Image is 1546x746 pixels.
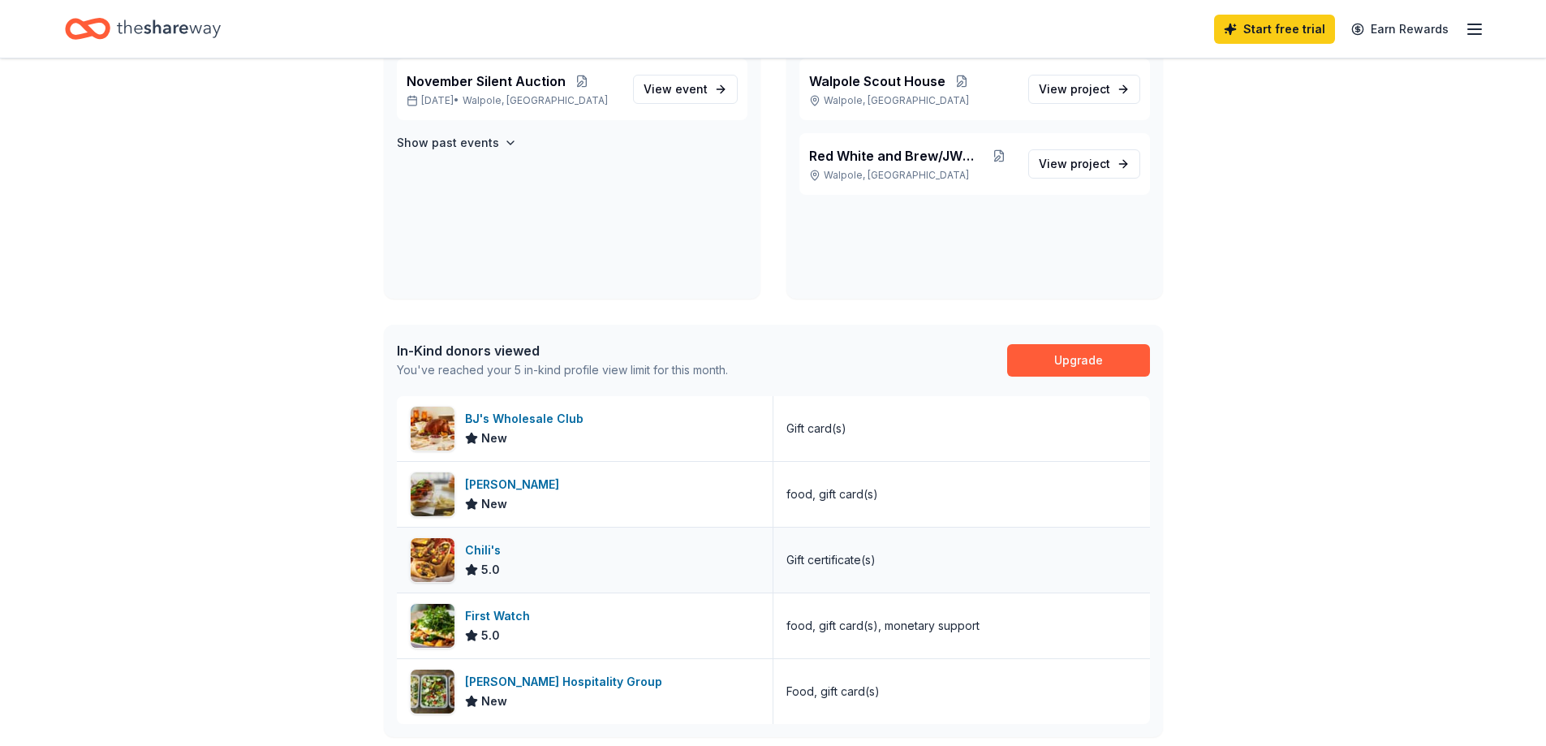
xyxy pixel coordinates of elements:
[465,409,590,429] div: BJ's Wholesale Club
[1070,82,1110,96] span: project
[463,94,608,107] span: Walpole, [GEOGRAPHIC_DATA]
[465,672,669,692] div: [PERSON_NAME] Hospitality Group
[411,472,454,516] img: Image for Amato's
[397,341,728,360] div: In-Kind donors viewed
[786,550,876,570] div: Gift certificate(s)
[1070,157,1110,170] span: project
[1039,80,1110,99] span: View
[633,75,738,104] a: View event
[786,616,980,636] div: food, gift card(s), monetary support
[481,429,507,448] span: New
[481,692,507,711] span: New
[411,407,454,451] img: Image for BJ's Wholesale Club
[809,71,945,91] span: Walpole Scout House
[809,94,1015,107] p: Walpole, [GEOGRAPHIC_DATA]
[1039,154,1110,174] span: View
[481,494,507,514] span: New
[65,10,221,48] a: Home
[397,133,517,153] button: Show past events
[481,560,500,580] span: 5.0
[407,94,620,107] p: [DATE] •
[481,626,500,645] span: 5.0
[1028,75,1140,104] a: View project
[809,169,1015,182] p: Walpole, [GEOGRAPHIC_DATA]
[644,80,708,99] span: View
[465,606,536,626] div: First Watch
[809,146,983,166] span: Red White and Brew/JWCW
[411,670,454,714] img: Image for Viscariello Hospitality Group
[397,133,499,153] h4: Show past events
[786,419,846,438] div: Gift card(s)
[1028,149,1140,179] a: View project
[786,485,878,504] div: food, gift card(s)
[397,360,728,380] div: You've reached your 5 in-kind profile view limit for this month.
[465,475,566,494] div: [PERSON_NAME]
[465,541,507,560] div: Chili's
[1341,15,1458,44] a: Earn Rewards
[411,604,454,648] img: Image for First Watch
[1007,344,1150,377] a: Upgrade
[675,82,708,96] span: event
[411,538,454,582] img: Image for Chili's
[786,682,880,701] div: Food, gift card(s)
[1214,15,1335,44] a: Start free trial
[407,71,566,91] span: November Silent Auction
